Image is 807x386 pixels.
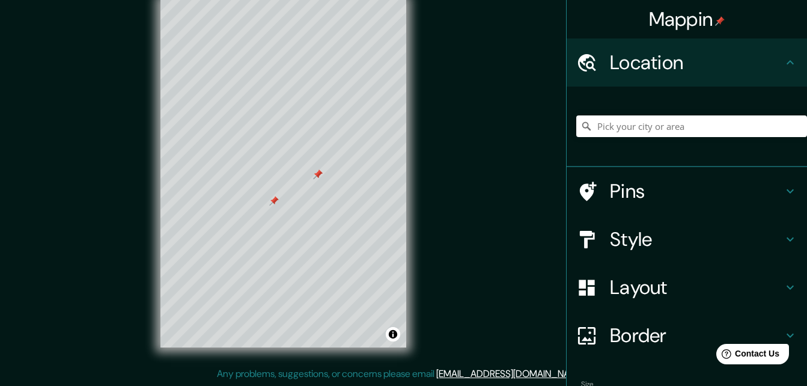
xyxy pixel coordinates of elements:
div: Border [567,311,807,360]
input: Pick your city or area [576,115,807,137]
div: Style [567,215,807,263]
h4: Border [610,323,783,348]
p: Any problems, suggestions, or concerns please email . [217,367,586,381]
img: pin-icon.png [715,16,725,26]
button: Toggle attribution [386,327,400,342]
h4: Pins [610,179,783,203]
iframe: Help widget launcher [700,339,794,373]
h4: Location [610,51,783,75]
h4: Layout [610,275,783,299]
div: Pins [567,167,807,215]
a: [EMAIL_ADDRESS][DOMAIN_NAME] [436,367,585,380]
h4: Mappin [649,7,725,31]
div: Layout [567,263,807,311]
div: Location [567,38,807,87]
h4: Style [610,227,783,251]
